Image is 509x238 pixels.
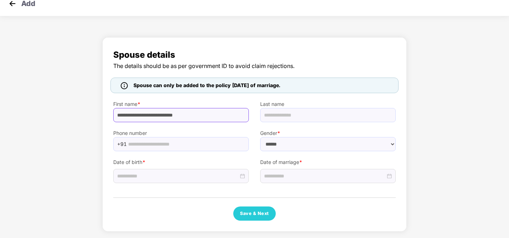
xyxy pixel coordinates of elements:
span: The details should be as per government ID to avoid claim rejections. [113,62,396,70]
label: Date of marriage [260,158,396,166]
label: Phone number [113,129,249,137]
label: Gender [260,129,396,137]
span: +91 [117,139,127,149]
span: Spouse can only be added to the policy [DATE] of marriage. [133,81,280,89]
label: First name [113,100,249,108]
label: Date of birth [113,158,249,166]
span: Spouse details [113,48,396,62]
img: icon [121,82,128,89]
button: Save & Next [233,206,276,221]
label: Last name [260,100,396,108]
